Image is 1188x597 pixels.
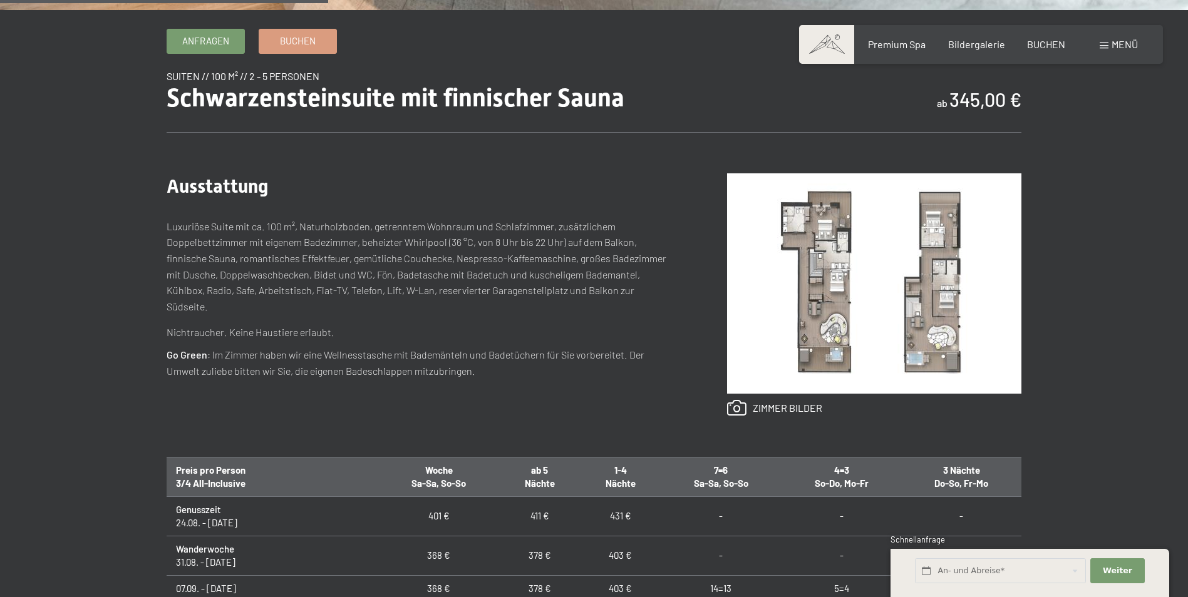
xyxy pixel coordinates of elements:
th: Woche Sa-Sa, So-So [378,457,499,496]
td: 24.08. - [DATE] [167,496,378,536]
th: 3 Nächte Do-So, Fr-Mo [902,457,1022,496]
b: 345,00 € [949,88,1021,111]
td: 368 € [378,536,499,575]
span: Buchen [280,34,316,48]
a: Premium Spa [868,38,926,50]
span: Suiten // 100 m² // 2 - 5 Personen [167,70,319,82]
span: Schwarzensteinsuite mit finnischer Sauna [167,83,624,113]
td: 411 € [499,496,580,536]
th: ab 5 Nächte [499,457,580,496]
td: - [782,536,901,575]
th: 1-4 Nächte [580,457,661,496]
a: Buchen [259,29,336,53]
span: Schnellanfrage [891,534,945,544]
strong: Wanderwoche [176,543,234,554]
span: Ausstattung [167,175,268,197]
td: - [661,536,782,575]
td: 401 € [378,496,499,536]
td: 31.08. - [DATE] [167,536,378,575]
p: : Im Zimmer haben wir eine Wellnesstasche mit Bademänteln und Badetüchern für Sie vorbereitet. De... [167,347,677,379]
p: Nichtraucher. Keine Haustiere erlaubt. [167,324,677,340]
a: BUCHEN [1027,38,1065,50]
img: Schwarzensteinsuite mit finnischer Sauna [727,173,1021,394]
strong: Go Green [167,349,207,360]
td: - [661,496,782,536]
th: Preis pro Person 3/4 All-Inclusive [167,457,378,496]
td: 378 € [499,536,580,575]
td: - [902,496,1022,536]
a: Bildergalerie [948,38,1005,50]
span: Menü [1112,38,1138,50]
a: Anfragen [167,29,244,53]
p: Luxuriöse Suite mit ca. 100 m², Naturholzboden, getrenntem Wohnraum und Schlafzimmer, zusätzliche... [167,218,677,315]
span: ab [937,97,948,109]
span: Weiter [1103,565,1132,576]
td: 431 € [580,496,661,536]
strong: Genusszeit [176,504,221,515]
th: 7=6 Sa-Sa, So-So [661,457,782,496]
td: - [782,496,901,536]
th: 4=3 So-Do, Mo-Fr [782,457,901,496]
button: Weiter [1090,558,1144,584]
span: Anfragen [182,34,229,48]
td: 403 € [580,536,661,575]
